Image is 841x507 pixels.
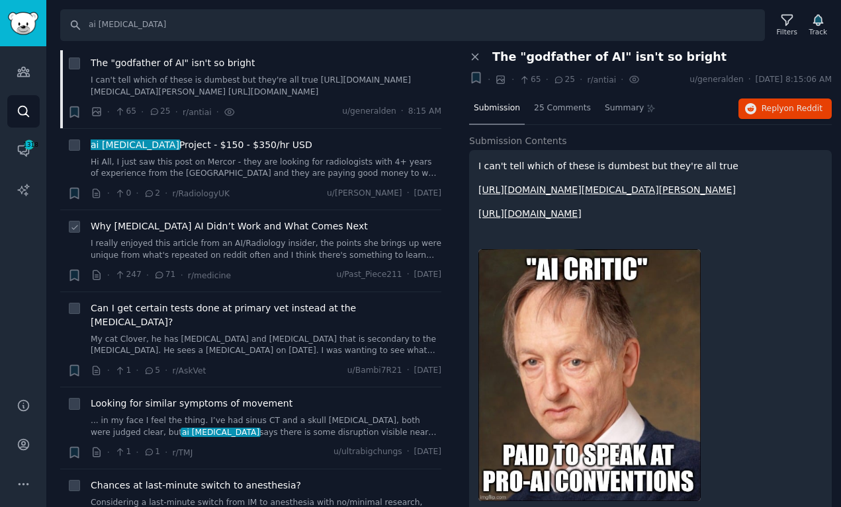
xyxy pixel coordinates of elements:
span: r/TMJ [172,448,193,457]
span: · [546,73,549,87]
span: 8:15 AM [408,106,441,118]
span: · [511,73,514,87]
span: 71 [154,269,175,281]
span: 25 Comments [534,102,591,114]
span: 5 [144,365,160,377]
span: r/medicine [188,271,231,280]
span: · [107,364,110,377]
span: · [488,73,490,87]
span: [DATE] [414,365,441,377]
a: ... in my face I feel the thing. I’ve had sinus CT and a skull [MEDICAL_DATA], both were judged c... [91,415,441,438]
a: The "godfather of AI" isn't so bright [91,56,255,70]
span: u/[PERSON_NAME] [327,188,402,200]
span: · [407,188,410,200]
span: · [407,365,410,377]
a: I can't tell which of these is dumbest but they're all true [URL][DOMAIN_NAME][MEDICAL_DATA][PERS... [91,75,441,98]
a: Hi All, I just saw this post on Mercor - they are looking for radiologists with 4+ years of exper... [91,157,441,180]
span: · [621,73,623,87]
button: Track [805,11,832,39]
span: on Reddit [784,104,822,113]
span: · [107,105,110,119]
a: Why [MEDICAL_DATA] AI Didn’t Work and What Comes Next [91,219,368,233]
span: 25 [149,106,171,118]
span: 65 [519,74,541,86]
span: · [407,269,410,281]
span: r/AskVet [172,366,206,375]
a: 1318 [7,134,40,167]
span: · [407,446,410,458]
span: [DATE] [414,446,441,458]
img: The "godfather of AI" isn't so bright [478,249,701,501]
span: · [107,186,110,200]
a: Looking for similar symptoms of movement [91,397,292,410]
a: Can I get certain tests done at primary vet instead at the [MEDICAL_DATA]? [91,301,441,329]
a: Chances at last-minute switch to anesthesia? [91,479,301,492]
span: r/RadiologyUK [172,189,230,198]
span: 65 [114,106,136,118]
div: Track [809,27,827,36]
span: · [107,268,110,282]
span: · [748,74,751,86]
span: Reply [762,103,822,115]
span: u/ultrabigchungs [333,446,402,458]
span: [DATE] [414,188,441,200]
span: ai [MEDICAL_DATA] [181,428,261,437]
span: 1318 [23,140,35,149]
span: 0 [114,188,131,200]
span: [DATE] [414,269,441,281]
span: · [165,364,167,377]
span: u/generalden [342,106,396,118]
span: · [165,186,167,200]
span: · [180,268,183,282]
span: · [141,105,144,119]
span: ai [MEDICAL_DATA] [89,139,180,150]
input: Search Keyword [60,9,765,41]
span: r/antiai [183,108,212,117]
span: u/Past_Piece211 [336,269,402,281]
span: 25 [553,74,575,86]
a: [URL][DOMAIN_NAME][MEDICAL_DATA][PERSON_NAME] [478,184,736,195]
span: · [175,105,178,119]
span: Submission [474,102,520,114]
span: u/Bambi7R21 [347,365,402,377]
a: I really enjoyed this article from an AI/Radiology insider, the points she brings up were unique ... [91,238,441,261]
p: I can't tell which of these is dumbest but they're all true [478,159,822,173]
button: Replyon Reddit [738,98,832,120]
span: [DATE] 8:15:06 AM [756,74,832,86]
span: u/generalden [689,74,744,86]
span: 1 [114,365,131,377]
span: · [216,105,219,119]
span: · [165,446,167,459]
div: Filters [777,27,797,36]
span: · [136,446,138,459]
span: · [136,364,138,377]
span: · [136,186,138,200]
span: r/antiai [588,75,617,85]
span: · [146,268,149,282]
span: 1 [114,446,131,458]
span: The "godfather of AI" isn't so bright [492,50,727,64]
span: 247 [114,269,142,281]
span: · [580,73,582,87]
a: My cat Clover, he has [MEDICAL_DATA] and [MEDICAL_DATA] that is secondary to the [MEDICAL_DATA]. ... [91,334,441,357]
span: 1 [144,446,160,458]
span: · [107,446,110,459]
span: Summary [605,102,644,114]
img: GummySearch logo [8,12,38,35]
span: Project - $150 - $350/hr USD [91,138,312,152]
a: [URL][DOMAIN_NAME] [478,208,582,219]
a: ai [MEDICAL_DATA]Project - $150 - $350/hr USD [91,138,312,152]
span: · [401,106,404,118]
span: 2 [144,188,160,200]
span: Submission Contents [469,134,567,148]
